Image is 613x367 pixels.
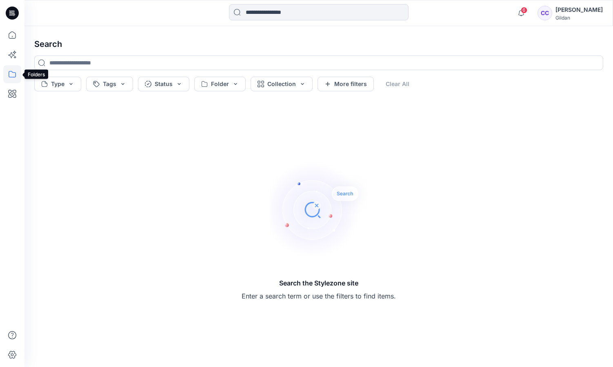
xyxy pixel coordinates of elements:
div: Gildan [555,15,603,21]
div: CC [537,6,552,20]
button: Type [34,77,81,91]
p: Enter a search term or use the filters to find items. [242,291,396,301]
button: Folder [194,77,246,91]
button: Collection [251,77,313,91]
h5: Search the Stylezone site [242,278,396,288]
button: Status [138,77,189,91]
div: [PERSON_NAME] [555,5,603,15]
span: 6 [521,7,527,13]
img: Search the Stylezone site [270,161,368,259]
button: Tags [86,77,133,91]
button: More filters [318,77,374,91]
h4: Search [28,33,610,55]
